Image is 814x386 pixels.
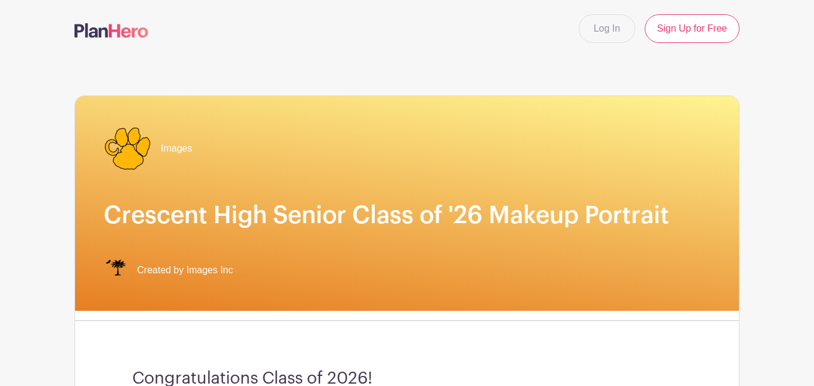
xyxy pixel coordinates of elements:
h1: Crescent High Senior Class of '26 Makeup Portrait [104,201,710,230]
img: logo-507f7623f17ff9eddc593b1ce0a138ce2505c220e1c5a4e2b4648c50719b7d32.svg [74,23,148,38]
img: CRESCENT_HS_PAW-01.png [104,125,151,172]
a: Sign Up for Free [645,14,740,43]
span: Images [161,141,192,156]
span: Created by Images Inc [137,263,233,277]
a: Log In [579,14,635,43]
img: IMAGES%20logo%20transparenT%20PNG%20s.png [104,258,128,282]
